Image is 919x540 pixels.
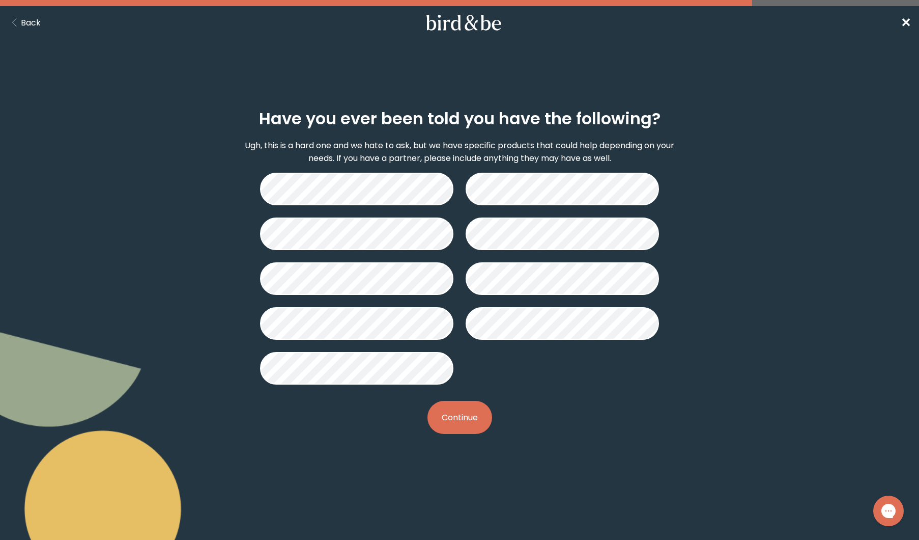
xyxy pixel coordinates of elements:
[259,106,660,131] h2: Have you ever been told you have the following?
[238,139,681,165] p: Ugh, this is a hard one and we hate to ask, but we have specific products that could help dependi...
[868,492,909,530] iframe: Gorgias live chat messenger
[427,401,492,434] button: Continue
[901,14,911,32] a: ✕
[901,14,911,31] span: ✕
[8,16,41,29] button: Back Button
